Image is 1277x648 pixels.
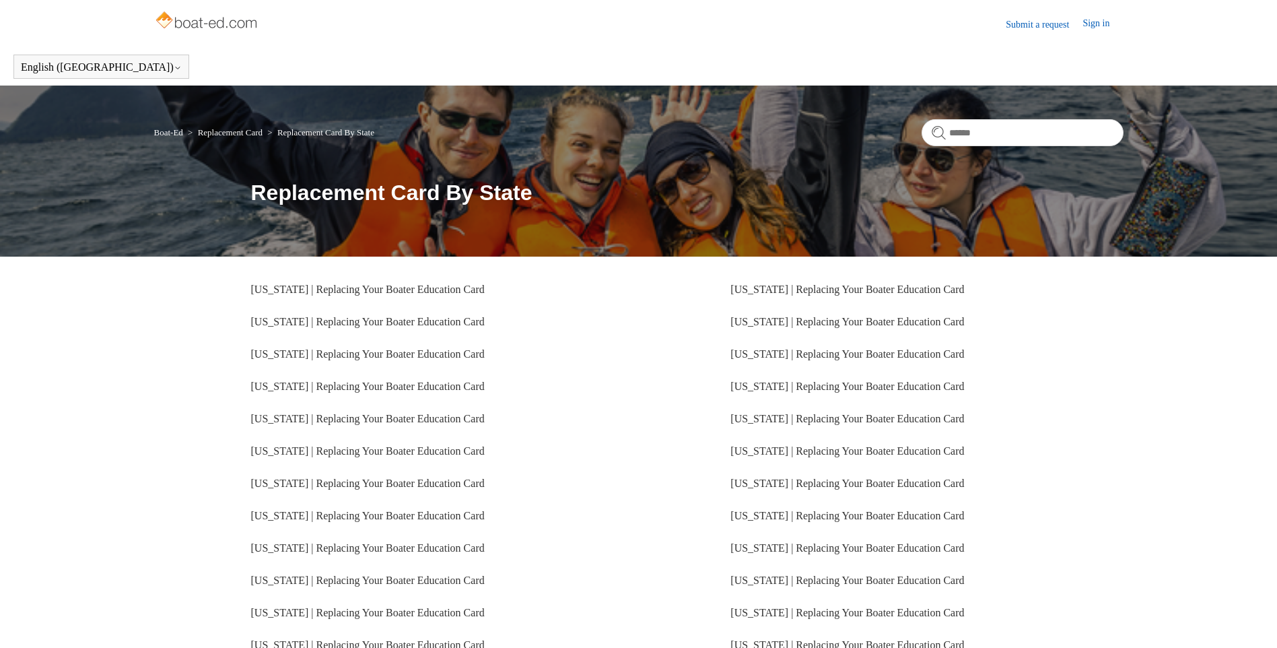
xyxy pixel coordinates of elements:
[730,284,964,295] a: [US_STATE] | Replacing Your Boater Education Card
[251,510,485,521] a: [US_STATE] | Replacing Your Boater Education Card
[154,8,261,35] img: Boat-Ed Help Center home page
[730,510,964,521] a: [US_STATE] | Replacing Your Boater Education Card
[730,348,964,360] a: [US_STATE] | Replacing Your Boater Education Card
[1006,18,1082,32] a: Submit a request
[730,478,964,489] a: [US_STATE] | Replacing Your Boater Education Card
[277,127,374,137] a: Replacement Card By State
[730,316,964,327] a: [US_STATE] | Replacing Your Boater Education Card
[251,542,485,554] a: [US_STATE] | Replacing Your Boater Education Card
[251,348,485,360] a: [US_STATE] | Replacing Your Boater Education Card
[185,127,265,137] li: Replacement Card
[251,575,485,586] a: [US_STATE] | Replacing Your Boater Education Card
[730,413,964,424] a: [US_STATE] | Replacing Your Boater Education Card
[251,478,485,489] a: [US_STATE] | Replacing Your Boater Education Card
[251,607,485,618] a: [US_STATE] | Replacing Your Boater Education Card
[1082,16,1123,32] a: Sign in
[265,127,374,137] li: Replacement Card By State
[251,445,485,457] a: [US_STATE] | Replacing Your Boater Education Card
[251,176,1124,209] h1: Replacement Card By State
[251,284,485,295] a: [US_STATE] | Replacing Your Boater Education Card
[922,119,1124,146] input: Search
[730,542,964,554] a: [US_STATE] | Replacing Your Boater Education Card
[251,413,485,424] a: [US_STATE] | Replacing Your Boater Education Card
[730,575,964,586] a: [US_STATE] | Replacing Your Boater Education Card
[730,607,964,618] a: [US_STATE] | Replacing Your Boater Education Card
[730,445,964,457] a: [US_STATE] | Replacing Your Boater Education Card
[154,127,183,137] a: Boat-Ed
[21,61,182,73] button: English ([GEOGRAPHIC_DATA])
[251,316,485,327] a: [US_STATE] | Replacing Your Boater Education Card
[198,127,263,137] a: Replacement Card
[251,381,485,392] a: [US_STATE] | Replacing Your Boater Education Card
[154,127,186,137] li: Boat-Ed
[730,381,964,392] a: [US_STATE] | Replacing Your Boater Education Card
